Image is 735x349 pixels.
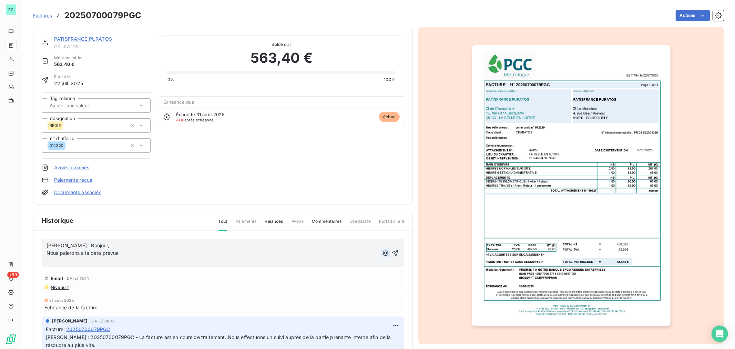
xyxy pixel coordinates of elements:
[6,334,17,345] img: Logo LeanPay
[44,304,98,311] span: Échéance de la facture
[50,285,69,290] span: Niveau 1
[51,276,63,281] span: Email
[42,216,74,225] span: Historique
[676,10,710,21] button: Actions
[167,41,396,48] span: Solde dû :
[379,218,404,230] span: Portail client
[379,112,400,122] span: échue
[472,45,670,326] img: invoice_thumbnail
[384,77,396,83] span: 100%
[251,48,313,68] span: 563,40 €
[52,318,88,324] span: [PERSON_NAME]
[265,218,283,230] span: Relances
[54,36,112,42] a: PATISFRANCE PURATOS
[47,250,119,256] span: Nous paierons à la date prévue
[54,61,82,68] span: 563,40 €
[350,218,371,230] span: Creditsafe
[33,13,52,18] span: Factures
[163,99,195,105] span: Échéance due
[7,272,19,278] span: +99
[54,44,151,49] span: CPURATOS
[54,80,83,87] span: 22 juil. 2025
[66,326,110,333] span: 20250700079PGC
[218,218,227,231] span: Tout
[50,143,63,148] span: 012220
[235,218,256,230] span: Paiements
[33,12,52,19] a: Factures
[54,164,89,171] a: Avoirs associés
[6,4,17,15] div: PG
[292,218,304,230] span: Avoirs
[50,123,61,128] span: REGIE
[65,276,89,280] span: [DATE] 11:44
[64,9,141,22] h3: 20250700079PGC
[54,55,82,61] span: Montant initial
[47,242,110,248] span: [PERSON_NAME] : Bonjour,
[176,118,214,122] span: après échéance
[312,218,342,230] span: Commentaires
[54,189,101,196] a: Documents associés
[176,118,185,122] span: J+10
[712,326,728,342] div: Open Intercom Messenger
[167,77,174,83] span: 0%
[54,73,83,80] span: Émise le
[176,112,225,117] span: Échue le 31 août 2025
[49,298,74,302] span: 31 août 2025
[54,177,92,183] a: Paiements reçus
[46,334,392,348] span: [PERSON_NAME] : 20250700079PGC - La facture est en cours de traitement. Nous effectuons un suivi ...
[49,102,118,109] input: Ajouter une valeur
[90,319,115,323] span: [DATE] 08:16
[46,326,65,333] span: Facture :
